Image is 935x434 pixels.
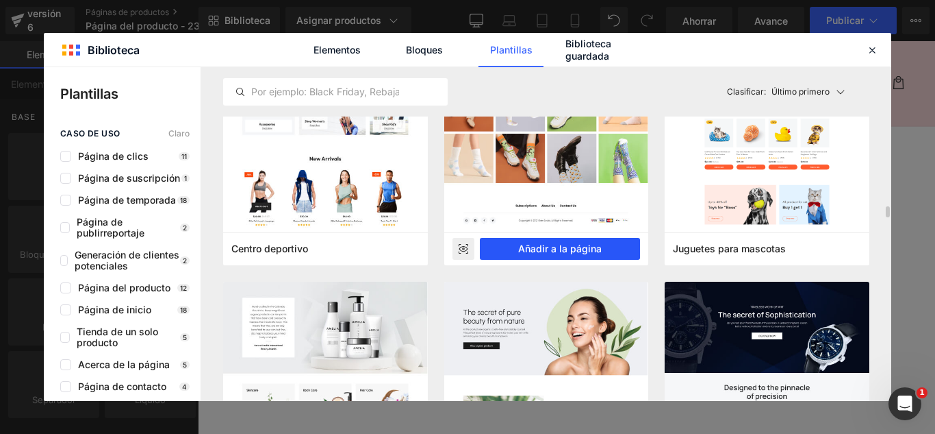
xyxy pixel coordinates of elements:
font: Biblioteca guardada [565,38,611,62]
font: 5 [183,333,187,341]
font: 11 [181,152,187,160]
a: Inicio [26,32,68,60]
font: S/. 99.00 [624,169,671,182]
font: Clasificar: [727,86,766,97]
font: Bloques [406,44,443,56]
font: Página de suscripción [78,172,180,184]
font: Inicio [34,40,60,52]
img: Exclusiva Perú [343,5,480,88]
span: Centro deportivo [231,243,308,255]
font: S/. 165.00 [564,169,617,182]
font: Plantillas [60,86,118,102]
div: Avance [452,238,474,260]
button: Añadir a la página [480,238,641,260]
font: Generación de clientes potenciales [75,249,179,272]
font: 1 [919,388,925,397]
iframe: Chat en vivo de Intercom [888,387,921,420]
font: 1 [184,174,187,182]
font: Elementos [313,44,361,56]
font: Página de contacto [78,381,166,392]
font: Página de clics [78,150,149,162]
font: Claro [168,128,190,138]
font: Añadir a la cesta [569,324,667,337]
font: 12 [180,284,187,292]
img: RÓTULO [94,137,326,370]
button: Añadir a la cesta [548,314,688,348]
a: RÓTULO [588,144,648,160]
font: 5 [183,361,187,369]
summary: Búsqueda [712,32,742,62]
a: Catálogo [68,32,129,60]
font: 2 [183,224,187,232]
font: caso de uso [60,128,120,138]
font: Cantidad [593,263,643,276]
font: Título predeterminado [439,232,556,245]
font: Página de inicio [78,304,151,315]
input: Por ejemplo: Black Friday, Rebajas,... [224,84,447,100]
a: Contacto [129,32,190,60]
span: Juguetes para mascotas [673,243,786,255]
button: Clasificar:Último primero [721,78,870,106]
font: Página de temporada [78,194,176,206]
font: Centro deportivo [231,243,308,254]
font: Plantillas [490,44,533,56]
font: Acerca de la página [78,359,170,370]
font: Añadir a la página [518,243,602,254]
font: 18 [180,306,187,314]
font: RÓTULO [588,143,648,162]
font: Juguetes para mascotas [673,243,786,254]
font: Catálogo [76,40,121,52]
font: Contacto [137,40,181,52]
font: Último primero [771,86,830,97]
font: 18 [180,196,187,204]
font: Título [424,206,452,219]
font: 2 [183,256,187,265]
font: Página de publirreportaje [77,216,144,239]
font: 4 [182,383,187,391]
font: Tienda de un solo producto [77,326,158,348]
font: Página del producto [78,282,170,293]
